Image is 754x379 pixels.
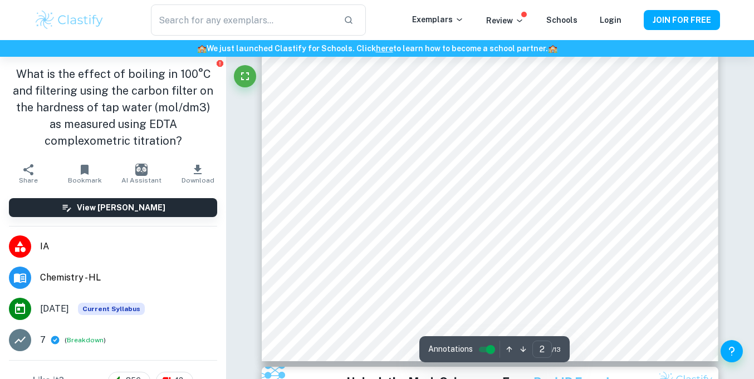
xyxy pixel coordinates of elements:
[9,198,217,217] button: View [PERSON_NAME]
[546,16,577,24] a: Schools
[412,13,464,26] p: Exemplars
[68,176,102,184] span: Bookmark
[40,302,69,316] span: [DATE]
[65,335,106,346] span: ( )
[77,201,165,214] h6: View [PERSON_NAME]
[9,66,217,149] h1: What is the effect of boiling in 100°C and filtering using the carbon filter on the hardness of t...
[121,176,161,184] span: AI Assistant
[40,240,217,253] span: IA
[428,343,473,355] span: Annotations
[216,59,224,67] button: Report issue
[644,10,720,30] button: JOIN FOR FREE
[170,158,227,189] button: Download
[19,176,38,184] span: Share
[552,344,561,355] span: / 13
[600,16,621,24] a: Login
[234,65,256,87] button: Fullscreen
[135,164,148,176] img: AI Assistant
[721,340,743,362] button: Help and Feedback
[376,44,393,53] a: here
[34,9,105,31] img: Clastify logo
[78,303,145,315] span: Current Syllabus
[486,14,524,27] p: Review
[197,44,207,53] span: 🏫
[2,42,752,55] h6: We just launched Clastify for Schools. Click to learn how to become a school partner.
[113,158,170,189] button: AI Assistant
[57,158,114,189] button: Bookmark
[67,335,104,345] button: Breakdown
[182,176,214,184] span: Download
[40,271,217,284] span: Chemistry - HL
[151,4,335,36] input: Search for any exemplars...
[78,303,145,315] div: This exemplar is based on the current syllabus. Feel free to refer to it for inspiration/ideas wh...
[40,333,46,347] p: 7
[548,44,557,53] span: 🏫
